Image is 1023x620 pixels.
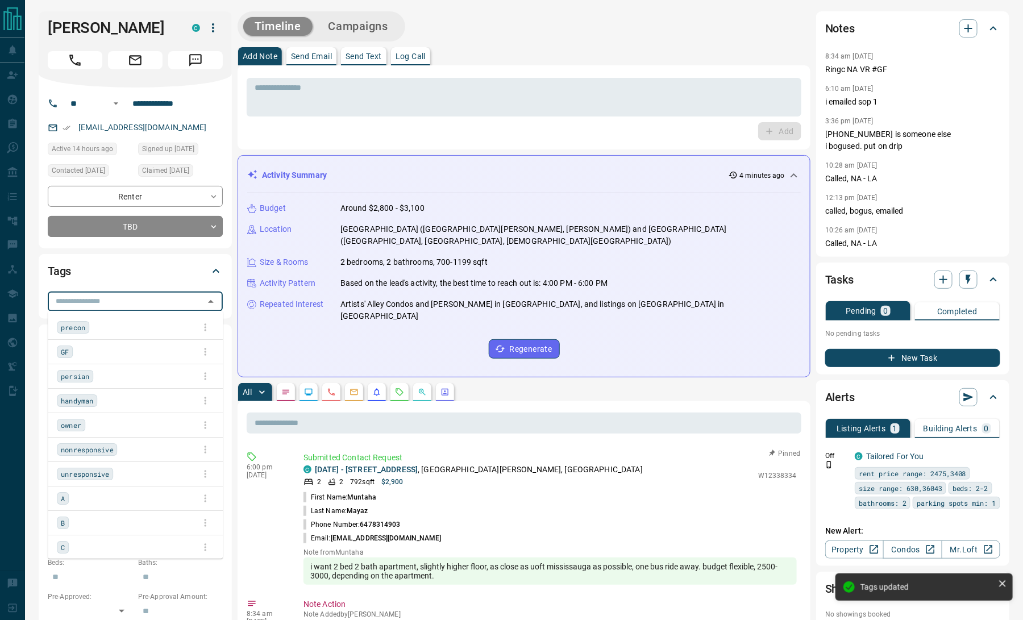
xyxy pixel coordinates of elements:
p: Log Call [396,52,426,60]
a: Condos [883,540,942,559]
p: All [243,388,252,396]
h1: [PERSON_NAME] [48,19,175,37]
p: Ringc NA VR #GF [825,64,1000,76]
a: [EMAIL_ADDRESS][DOMAIN_NAME] [78,123,207,132]
p: Artists' Alley Condos and [PERSON_NAME] in [GEOGRAPHIC_DATA], and listings on [GEOGRAPHIC_DATA] i... [340,298,801,322]
span: bathrooms: 2 [859,497,906,509]
span: Contacted [DATE] [52,165,105,176]
p: Listing Alerts [837,425,886,432]
p: Pending [846,307,876,315]
div: Tasks [825,266,1000,293]
div: Showings [825,575,1000,602]
p: 10:28 am [DATE] [825,161,878,169]
p: 8:34 am [247,610,286,618]
p: 8:34 am [DATE] [825,52,874,60]
svg: Email Verified [63,124,70,132]
span: rent price range: 2475,3408 [859,468,966,479]
p: i emailed sop 1 [825,96,1000,108]
button: New Task [825,349,1000,367]
svg: Emails [350,388,359,397]
span: Email [108,51,163,69]
p: Send Text [346,52,382,60]
p: Based on the lead's activity, the best time to reach out is: 4:00 PM - 6:00 PM [340,277,608,289]
p: Beds: [48,557,132,568]
span: GF [61,346,69,357]
h2: Alerts [825,388,855,406]
div: Notes [825,15,1000,42]
div: condos.ca [192,24,200,32]
a: Mr.Loft [942,540,1000,559]
p: [PHONE_NUMBER] is someone else i bogused. put on drip [825,128,1000,152]
p: Baths: [138,557,223,568]
span: Mayaz [347,507,368,515]
button: Close [203,294,219,310]
p: 2 bedrooms, 2 bathrooms, 700-1199 sqft [340,256,488,268]
div: condos.ca [855,452,863,460]
span: Message [168,51,223,69]
span: Signed up [DATE] [142,143,194,155]
svg: Notes [281,388,290,397]
p: Activity Pattern [260,277,315,289]
div: Tags [48,257,223,285]
p: 792 sqft [350,477,375,487]
span: Claimed [DATE] [142,165,189,176]
span: beds: 2-2 [953,482,988,494]
span: Call [48,51,102,69]
h2: Notes [825,19,855,38]
p: 2 [339,477,343,487]
p: Phone Number: [303,519,401,530]
span: size range: 630,36043 [859,482,942,494]
span: C [61,542,65,553]
svg: Lead Browsing Activity [304,388,313,397]
button: Timeline [243,17,313,36]
svg: Push Notification Only [825,461,833,469]
span: unresponsive [61,468,109,480]
h2: Tags [48,262,71,280]
span: nonresponsive [61,444,113,455]
div: TBD [48,216,223,237]
a: Tailored For You [866,452,924,461]
span: B [61,517,65,529]
p: 2 [317,477,321,487]
div: Thu Aug 14 2025 [48,143,132,159]
div: Activity Summary4 minutes ago [247,165,801,186]
span: precon [61,322,85,333]
svg: Requests [395,388,404,397]
span: Muntaha [347,493,376,501]
svg: Opportunities [418,388,427,397]
p: Add Note [243,52,277,60]
p: 3:36 pm [DATE] [825,117,874,125]
p: 12:13 pm [DATE] [825,194,878,202]
div: condos.ca [303,465,311,473]
p: $2,900 [381,477,404,487]
p: [GEOGRAPHIC_DATA] ([GEOGRAPHIC_DATA][PERSON_NAME], [PERSON_NAME]) and [GEOGRAPHIC_DATA] ([GEOGRAP... [340,223,801,247]
button: Regenerate [489,339,560,359]
p: Submitted Contact Request [303,452,797,464]
p: Around $2,800 - $3,100 [340,202,425,214]
button: Pinned [768,448,801,459]
span: owner [61,419,81,431]
p: No showings booked [825,609,1000,619]
div: Sun Sep 04 2022 [138,164,223,180]
p: 0 [883,307,888,315]
svg: Agent Actions [440,388,450,397]
p: Last Name: [303,506,368,516]
span: parking spots min: 1 [917,497,996,509]
div: Alerts [825,384,1000,411]
div: Sun Sep 04 2022 [138,143,223,159]
a: Property [825,540,884,559]
p: [DATE] [247,471,286,479]
p: Note Added by [PERSON_NAME] [303,610,797,618]
div: Renter [48,186,223,207]
p: Budget [260,202,286,214]
p: Building Alerts [924,425,978,432]
p: 0 [984,425,989,432]
p: Off [825,451,848,461]
div: i want 2 bed 2 bath apartment, slightly higher floor, as close as uoft mississauga as possible, o... [303,557,797,585]
p: called, bogus, emailed [825,205,1000,217]
svg: Calls [327,388,336,397]
p: 6:10 am [DATE] [825,85,874,93]
p: Send Email [291,52,332,60]
span: handyman [61,395,93,406]
p: Pre-Approved: [48,592,132,602]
